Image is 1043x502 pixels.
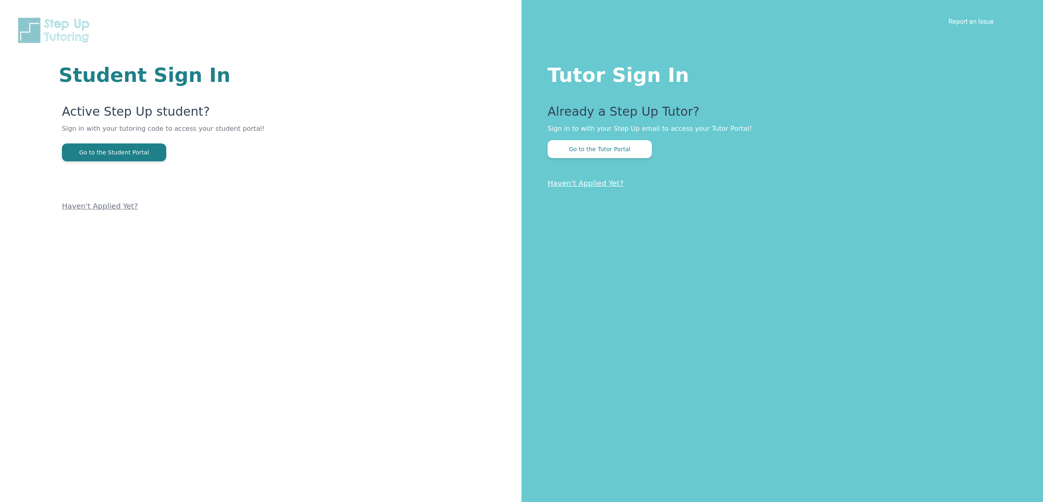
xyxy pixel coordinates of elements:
p: Sign in to with your Step Up email to access your Tutor Portal! [548,124,1010,134]
a: Haven't Applied Yet? [62,202,138,210]
p: Sign in with your tutoring code to access your student portal! [62,124,424,143]
h1: Student Sign In [59,65,424,85]
button: Go to the Student Portal [62,143,166,161]
a: Go to the Student Portal [62,148,166,156]
p: Active Step Up student? [62,104,424,124]
h1: Tutor Sign In [548,62,1010,85]
img: Step Up Tutoring horizontal logo [16,16,95,44]
a: Go to the Tutor Portal [548,145,652,153]
a: Report an Issue [948,17,994,25]
button: Go to the Tutor Portal [548,140,652,158]
p: Already a Step Up Tutor? [548,104,1010,124]
a: Haven't Applied Yet? [548,179,624,187]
